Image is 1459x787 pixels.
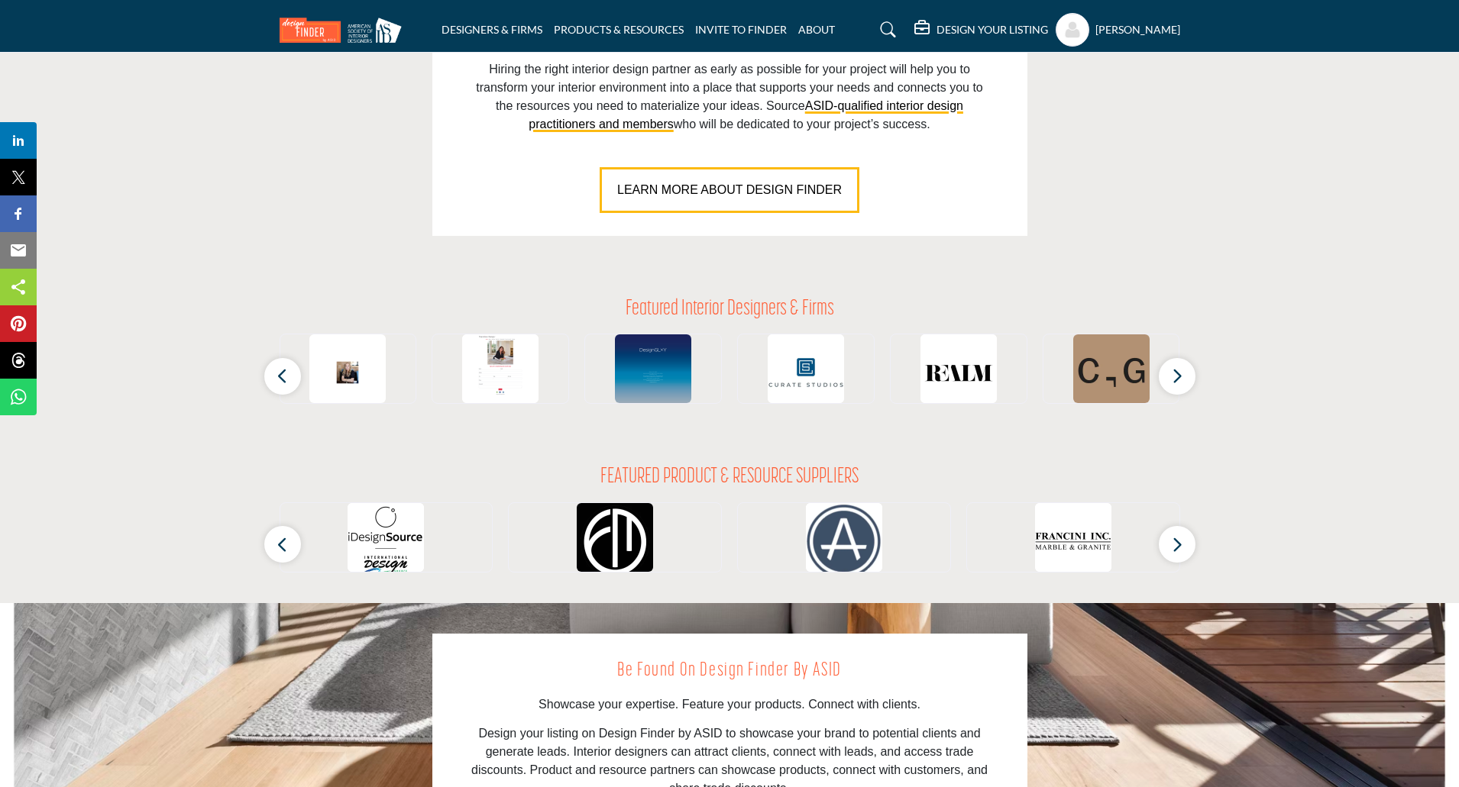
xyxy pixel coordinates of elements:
span: LEARN MORE ABOUT DESIGN FINDER [617,183,842,196]
img: Site Logo [280,18,409,43]
a: INVITE TO FINDER [695,23,787,36]
img: DesignGLXY Group LLC [615,334,691,411]
img: iDesignSource.com by International Design Source [348,503,424,579]
a: PRODUCTS & RESOURCES [554,23,684,36]
h2: FEATURED PRODUCT & RESOURCE SUPPLIERS [600,465,859,491]
h2: Featured Interior Designers & Firms [626,297,834,323]
img: Fordham Marble Company [577,503,653,579]
img: Francini Incorporated [1035,503,1111,579]
p: Hiring the right interior design partner as early as possible for your project will help you to t... [467,60,993,134]
div: DESIGN YOUR LISTING [914,21,1048,39]
a: ASID-qualified interior design practitioners and members [529,99,963,131]
a: DESIGNERS & FIRMS [442,23,542,36]
h5: [PERSON_NAME] [1095,22,1180,37]
img: Adrienne Morgan [309,334,386,411]
img: Realm Studio [920,334,997,411]
img: Chu–Gooding [1073,334,1150,411]
img: Valarie Mina [462,334,539,411]
button: LEARN MORE ABOUT DESIGN FINDER [600,167,859,213]
a: ABOUT [798,23,835,36]
a: Search [865,18,906,42]
img: AROS [806,503,882,579]
h5: DESIGN YOUR LISTING [937,23,1048,37]
img: Curate Studios [768,334,844,411]
button: Show hide supplier dropdown [1056,13,1089,47]
h2: Be Found on Design Finder by ASID [467,656,993,685]
p: Showcase your expertise. Feature your products. Connect with clients. [467,695,993,714]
